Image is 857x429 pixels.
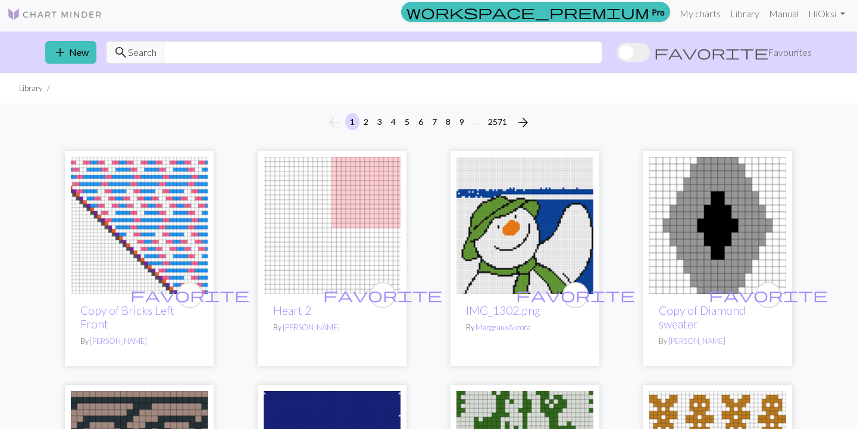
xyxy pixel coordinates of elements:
nav: Page navigation [322,113,535,132]
img: Diamond sweater [649,157,786,294]
span: add [53,44,67,61]
a: Heart 2 [273,303,311,317]
button: favourite [562,282,589,308]
button: 1 [345,113,359,130]
img: Bricks Left Front [71,157,208,294]
a: IMG_1302.png [456,218,593,230]
a: MargeauxAurora [476,322,531,332]
button: 4 [386,113,401,130]
span: favorite [323,286,442,304]
a: Heart 2 [264,218,401,230]
a: Bricks Left Front [71,218,208,230]
a: HiOksi [803,2,850,26]
i: Next [516,115,530,130]
i: favourite [130,283,249,307]
p: By [466,322,584,333]
a: [PERSON_NAME] [283,322,340,332]
p: By [659,336,777,347]
a: Library [725,2,764,26]
button: New [45,41,96,64]
button: 6 [414,113,428,130]
img: Logo [7,7,102,21]
a: [PERSON_NAME] [90,336,147,346]
span: search [114,44,128,61]
span: favorite [130,286,249,304]
button: favourite [370,282,396,308]
li: Library [19,83,42,94]
button: Next [511,113,535,132]
span: favorite [709,286,828,304]
button: favourite [177,282,203,308]
button: favourite [755,282,781,308]
button: 8 [441,113,455,130]
a: Copy of Diamond sweater [659,303,746,331]
a: Diamond sweater [649,218,786,230]
button: 3 [373,113,387,130]
span: workspace_premium [406,4,649,20]
i: favourite [323,283,442,307]
a: [PERSON_NAME] [668,336,725,346]
p: By [273,322,391,333]
img: IMG_1302.png [456,157,593,294]
i: favourite [709,283,828,307]
button: 2571 [483,113,512,130]
button: 2 [359,113,373,130]
a: My charts [675,2,725,26]
span: Favourites [768,45,812,60]
a: Manual [764,2,803,26]
button: 9 [455,113,469,130]
span: Search [128,45,157,60]
i: favourite [516,283,635,307]
span: arrow_forward [516,114,530,131]
button: 5 [400,113,414,130]
span: favorite [516,286,635,304]
a: IMG_1302.png [466,303,540,317]
a: Pro [401,2,670,22]
img: Heart 2 [264,157,401,294]
span: favorite [654,44,768,61]
button: 7 [427,113,442,130]
a: Copy of Bricks Left Front [80,303,174,331]
label: Show favourites [617,41,812,64]
p: By [80,336,198,347]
